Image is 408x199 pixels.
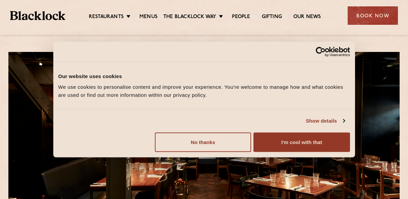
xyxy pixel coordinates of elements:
a: Usercentrics Cookiebot - opens in a new window [291,47,350,57]
div: Book Now [348,6,398,25]
button: I'm cool with that [253,132,350,152]
a: Show details [306,117,345,125]
a: Menus [139,14,158,21]
a: Restaurants [89,14,124,21]
a: People [232,14,250,21]
a: Our News [293,14,321,21]
a: Gifting [262,14,282,21]
div: Our website uses cookies [58,72,350,80]
img: BL_Textured_Logo-footer-cropped.svg [10,11,65,20]
button: No thanks [155,132,251,152]
div: We use cookies to personalise content and improve your experience. You're welcome to manage how a... [58,83,350,99]
a: The Blacklock Way [163,14,216,21]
